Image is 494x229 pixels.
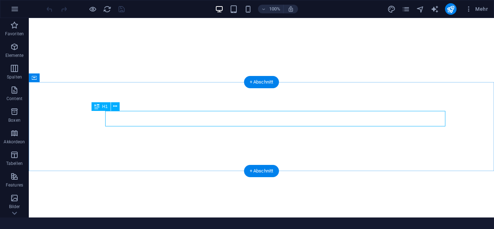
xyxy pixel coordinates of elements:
p: Bilder [9,204,20,210]
button: text_generator [431,5,439,13]
p: Features [6,182,23,188]
span: H1 [102,104,108,109]
p: Boxen [8,117,21,123]
span: Mehr [465,5,488,13]
i: Navigator [416,5,424,13]
i: Seite neu laden [103,5,111,13]
p: Elemente [5,53,24,58]
p: Akkordeon [4,139,25,145]
i: Bei Größenänderung Zoomstufe automatisch an das gewählte Gerät anpassen. [288,6,294,12]
div: + Abschnitt [244,165,279,177]
p: Content [6,96,22,102]
p: Tabellen [6,161,23,166]
p: Favoriten [5,31,24,37]
p: Spalten [7,74,22,80]
i: Design (Strg+Alt+Y) [387,5,396,13]
button: Klicke hier, um den Vorschau-Modus zu verlassen [88,5,97,13]
button: reload [103,5,111,13]
button: navigator [416,5,425,13]
button: Mehr [462,3,491,15]
div: + Abschnitt [244,76,279,88]
button: 100% [258,5,284,13]
button: design [387,5,396,13]
h6: 100% [269,5,280,13]
i: Seiten (Strg+Alt+S) [402,5,410,13]
button: pages [402,5,410,13]
i: Veröffentlichen [446,5,455,13]
i: AI Writer [431,5,439,13]
button: publish [445,3,457,15]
